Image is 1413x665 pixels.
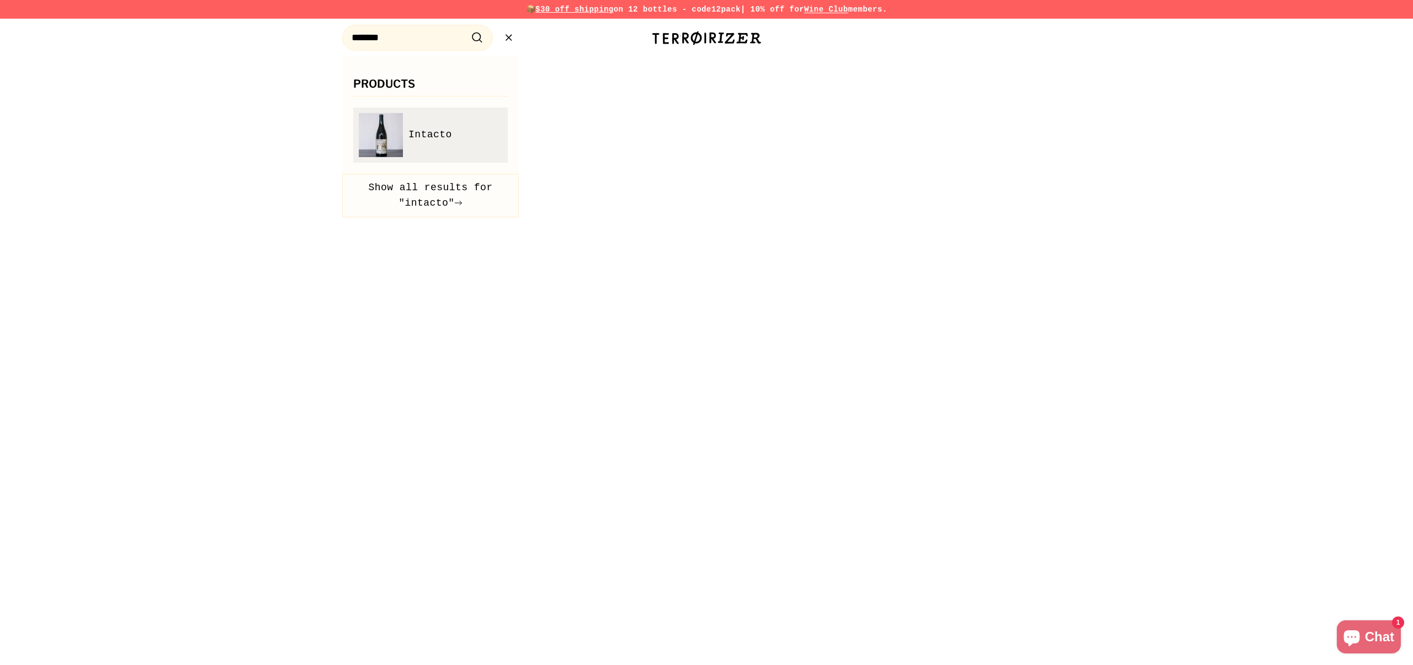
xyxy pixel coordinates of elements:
span: $30 off shipping [535,5,614,14]
a: Intacto Intacto [359,113,502,157]
a: Wine Club [804,5,848,14]
strong: 12pack [711,5,741,14]
p: 📦 on 12 bottles - code | 10% off for members. [315,3,1098,15]
button: Show all results for "intacto" [342,174,519,218]
img: Intacto [359,113,403,157]
span: Intacto [408,127,452,143]
h3: Products [353,78,508,96]
inbox-online-store-chat: Shopify online store chat [1334,620,1404,656]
